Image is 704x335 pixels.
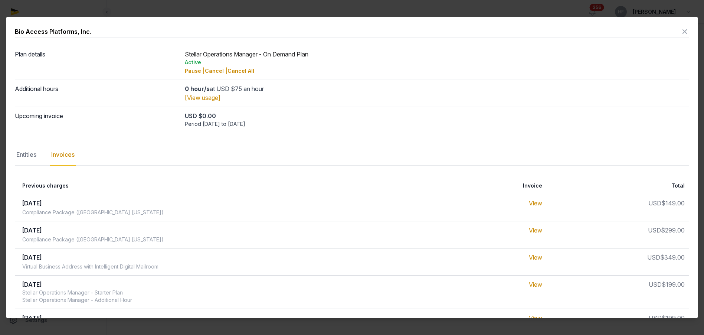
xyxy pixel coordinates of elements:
a: View [529,227,542,234]
strong: 0 hour/s [185,85,210,92]
div: Active [185,59,689,66]
span: $199.00 [662,314,685,322]
span: USD [649,314,662,322]
div: Compliance Package ([GEOGRAPHIC_DATA] [US_STATE]) [22,209,164,216]
dt: Additional hours [15,84,179,102]
span: [DATE] [22,254,42,261]
span: Pause | [185,68,205,74]
span: Cancel | [205,68,227,74]
span: [DATE] [22,281,42,288]
dt: Plan details [15,50,179,75]
th: Invoice [457,178,547,194]
a: View [529,199,542,207]
a: [View usage] [185,94,220,101]
span: USD [647,254,660,261]
div: Invoices [50,144,76,166]
div: at USD $75 an hour [185,84,689,93]
span: $199.00 [662,281,685,288]
div: Stellar Operations Manager - Starter Plan Stellar Operations Manager - Additional Hour [22,289,132,304]
nav: Tabs [15,144,689,166]
span: USD [648,227,661,234]
span: Cancel All [227,68,254,74]
span: $299.00 [661,227,685,234]
div: Virtual Business Address with Intelligent Digital Mailroom [22,263,158,270]
span: USD [648,199,661,207]
span: $349.00 [660,254,685,261]
a: View [529,281,542,288]
a: View [529,314,542,322]
div: USD $0.00 [185,111,689,120]
dt: Upcoming invoice [15,111,179,128]
span: $149.00 [661,199,685,207]
div: Entities [15,144,38,166]
a: View [529,254,542,261]
div: Stellar Operations Manager - On Demand Plan [185,50,689,75]
div: Bio Access Platforms, Inc. [15,27,91,36]
span: [DATE] [22,314,42,322]
th: Total [547,178,689,194]
div: Compliance Package ([GEOGRAPHIC_DATA] [US_STATE]) [22,236,164,243]
span: [DATE] [22,199,42,207]
span: USD [649,281,662,288]
span: [DATE] [22,227,42,234]
th: Previous charges [15,178,457,194]
div: Period [DATE] to [DATE] [185,120,689,128]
